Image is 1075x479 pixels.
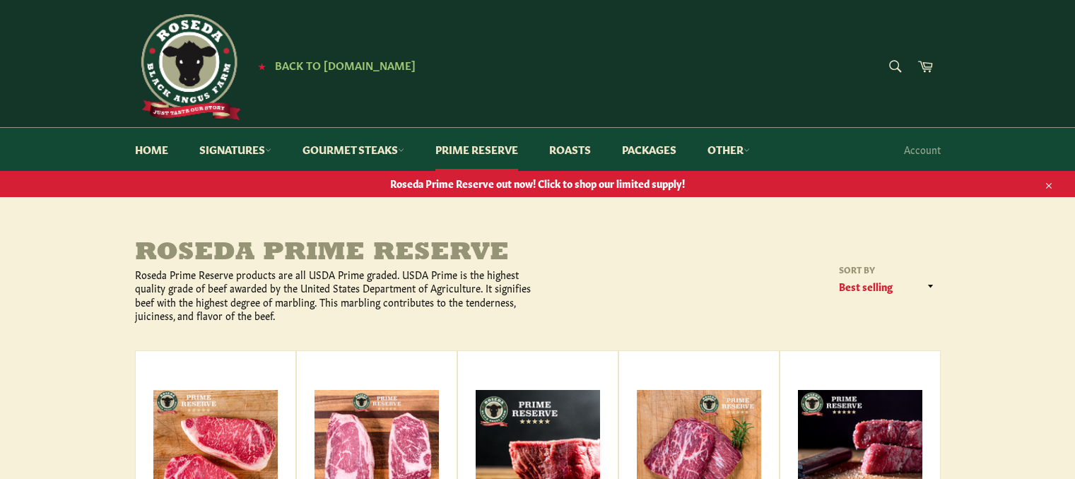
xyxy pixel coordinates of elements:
a: Home [121,128,182,171]
img: Roseda Beef [135,14,241,120]
a: Other [693,128,764,171]
a: Packages [608,128,691,171]
span: Back to [DOMAIN_NAME] [275,57,416,72]
label: Sort by [835,264,941,276]
a: Gourmet Steaks [288,128,418,171]
p: Roseda Prime Reserve products are all USDA Prime graded. USDA Prime is the highest quality grade ... [135,268,538,322]
a: Roasts [535,128,605,171]
a: Prime Reserve [421,128,532,171]
a: Signatures [185,128,286,171]
a: ★ Back to [DOMAIN_NAME] [251,60,416,71]
a: Account [897,129,948,170]
span: ★ [258,60,266,71]
h1: Roseda Prime Reserve [135,239,538,268]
